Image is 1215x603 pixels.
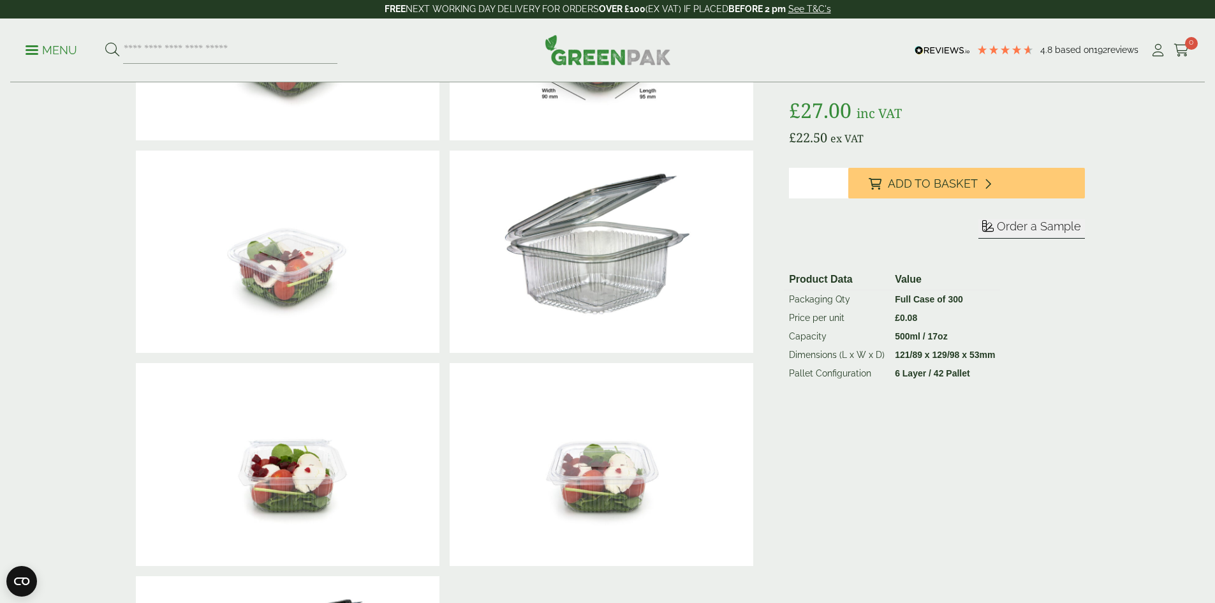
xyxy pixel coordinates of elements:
[784,327,890,346] td: Capacity
[895,294,963,304] strong: Full Case of 300
[1174,44,1189,57] i: Cart
[136,363,439,566] img: 500ml Square Hinged Salad Container Open V2
[784,346,890,364] td: Dimensions (L x W x D)
[830,131,864,145] span: ex VAT
[26,43,77,56] a: Menu
[599,4,645,14] strong: OVER £100
[895,368,970,378] strong: 6 Layer / 42 Pallet
[385,4,406,14] strong: FREE
[857,105,902,122] span: inc VAT
[915,46,970,55] img: REVIEWS.io
[136,151,439,354] img: 500ml Square Hinged Salad Container Closed
[1185,37,1198,50] span: 0
[789,96,851,124] bdi: 27.00
[1094,45,1107,55] span: 192
[789,96,800,124] span: £
[848,168,1085,198] button: Add to Basket
[888,177,978,191] span: Add to Basket
[895,331,948,341] strong: 500ml / 17oz
[997,220,1081,233] span: Order a Sample
[890,269,1000,290] th: Value
[784,364,890,383] td: Pallet Configuration
[895,313,917,323] bdi: 0.08
[1174,41,1189,60] a: 0
[450,151,753,354] img: 500ml Square Hinged Lid Salad Container 0
[784,290,890,309] td: Packaging Qty
[789,129,827,146] bdi: 22.50
[895,313,900,323] span: £
[1107,45,1138,55] span: reviews
[789,129,796,146] span: £
[788,4,831,14] a: See T&C's
[450,363,753,566] img: 500ml Square Hinged Salad Container Closed V2
[978,219,1085,239] button: Order a Sample
[1040,45,1055,55] span: 4.8
[784,269,890,290] th: Product Data
[728,4,786,14] strong: BEFORE 2 pm
[1150,44,1166,57] i: My Account
[976,44,1034,56] div: 4.8 Stars
[1055,45,1094,55] span: Based on
[784,309,890,327] td: Price per unit
[545,34,671,65] img: GreenPak Supplies
[6,566,37,597] button: Open CMP widget
[26,43,77,58] p: Menu
[895,350,995,360] strong: 121/89 x 129/98 x 53mm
